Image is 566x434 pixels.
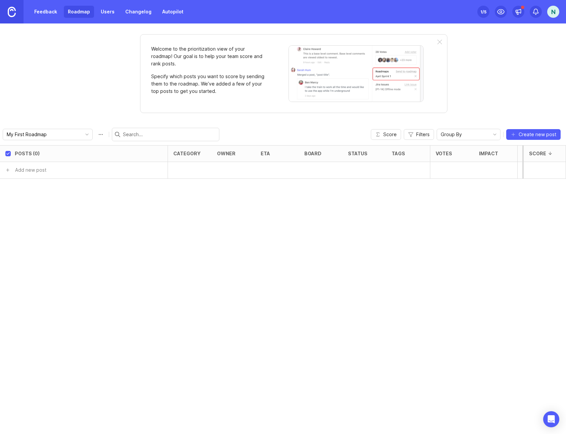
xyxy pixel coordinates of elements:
span: Create new post [519,131,556,138]
button: Score [371,129,401,140]
div: board [304,151,321,156]
div: 1 /5 [480,7,486,16]
a: Feedback [30,6,61,18]
span: Filters [416,131,430,138]
a: Roadmap [64,6,94,18]
svg: toggle icon [489,132,500,137]
img: When viewing a post, you can send it to a roadmap [289,45,424,102]
button: Filters [404,129,434,140]
span: Score [383,131,397,138]
div: Add new post [15,166,46,174]
div: toggle menu [3,129,93,140]
span: Group By [441,131,462,138]
button: N [547,6,559,18]
a: Autopilot [158,6,187,18]
input: My First Roadmap [7,131,81,138]
div: Posts (0) [15,151,40,156]
div: Impact [479,151,498,156]
div: Score [529,151,546,156]
div: category [173,151,201,156]
button: Create new post [506,129,561,140]
div: status [348,151,367,156]
input: Search... [123,131,216,138]
div: owner [217,151,235,156]
div: Votes [436,151,452,156]
a: Changelog [121,6,156,18]
div: eta [261,151,270,156]
p: Specify which posts you want to score by sending them to the roadmap. We’ve added a few of your t... [151,73,265,95]
button: Roadmap options [95,129,106,140]
svg: toggle icon [82,132,92,137]
button: 1/5 [477,6,489,18]
img: Canny Home [8,7,16,17]
a: Users [97,6,119,18]
div: toggle menu [437,129,500,140]
div: tags [392,151,405,156]
div: Open Intercom Messenger [543,411,559,427]
p: Welcome to the prioritization view of your roadmap! Our goal is to help your team score and rank ... [151,45,265,67]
